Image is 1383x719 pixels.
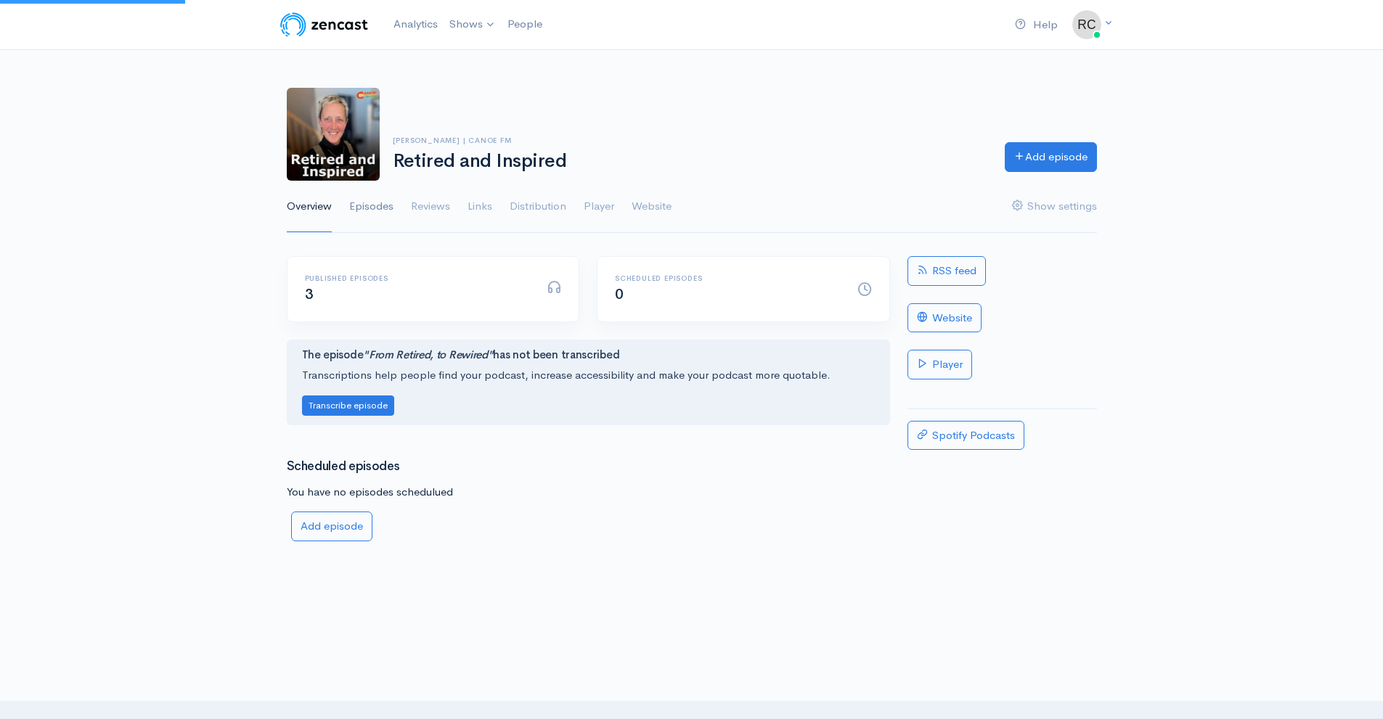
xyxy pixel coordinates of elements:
h4: The episode has not been transcribed [302,349,875,361]
span: 3 [305,285,314,303]
img: ... [1072,10,1101,39]
span: 0 [615,285,624,303]
a: RSS feed [907,256,986,286]
a: Spotify Podcasts [907,421,1024,451]
a: Show settings [1012,181,1097,233]
a: Player [584,181,614,233]
h3: Scheduled episodes [287,460,890,474]
h6: [PERSON_NAME] | Canoe FM [393,136,987,144]
button: Transcribe episode [302,395,394,416]
i: "From Retired, to Rewired" [363,348,493,361]
a: Analytics [388,9,444,40]
h1: Retired and Inspired [393,151,987,172]
a: People [502,9,548,40]
a: Transcribe episode [302,398,394,411]
a: Website [632,181,672,233]
h6: Published episodes [305,274,530,282]
a: Shows [444,9,502,41]
a: Add episode [291,511,372,541]
a: Help [1009,9,1064,41]
a: Reviews [411,181,450,233]
h6: Scheduled episodes [615,274,840,282]
a: Add episode [1005,142,1097,172]
a: Overview [287,181,332,233]
a: Links [468,181,492,233]
a: Episodes [349,181,393,233]
p: You have no episodes schedulued [287,484,890,501]
img: ZenCast Logo [278,10,370,39]
a: Player [907,350,972,379]
a: Website [907,303,982,333]
p: Transcriptions help people find your podcast, increase accessibility and make your podcast more q... [302,367,875,384]
a: Distribution [510,181,566,233]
